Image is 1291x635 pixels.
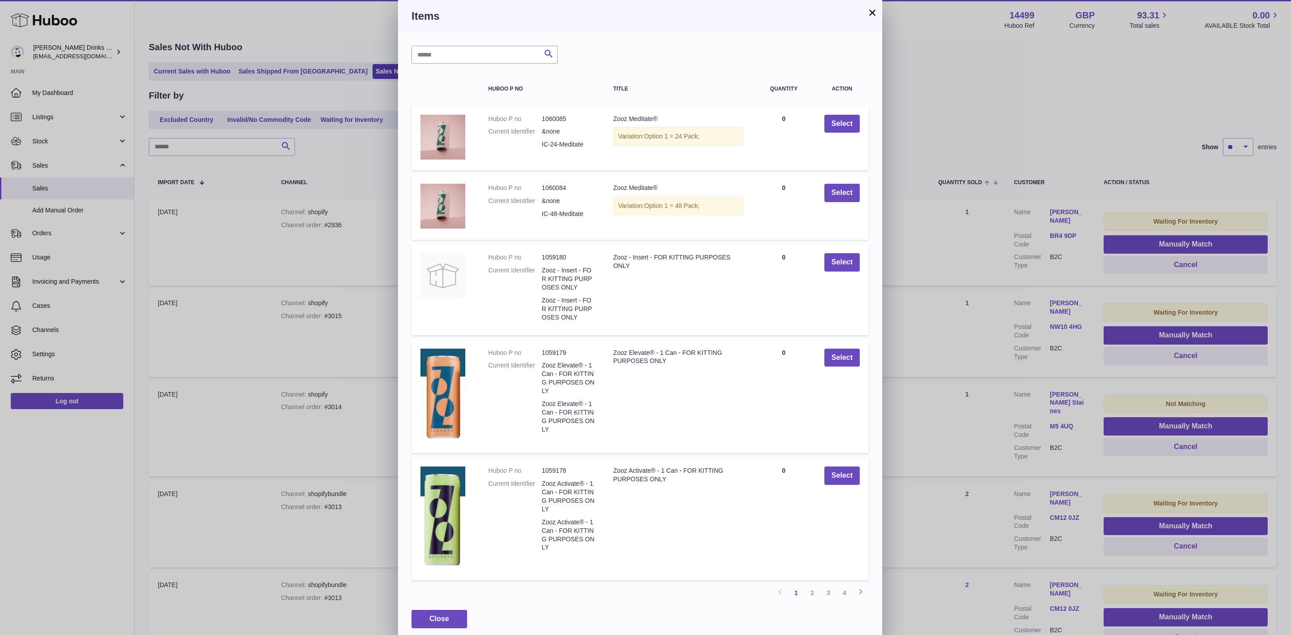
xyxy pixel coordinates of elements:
[804,585,820,601] a: 2
[613,467,743,484] div: Zooz Activate® - 1 Can - FOR KITTING PURPOSES ONLY
[752,175,815,240] td: 0
[613,253,743,270] div: Zooz - Insert - FOR KITTING PURPOSES ONLY
[488,266,542,292] dt: Current Identifier
[644,133,699,140] span: Option 1 = 24 Pack;
[613,349,743,366] div: Zooz Elevate® - 1 Can - FOR KITTING PURPOSES ONLY
[752,106,815,171] td: 0
[542,184,595,192] dd: 1060084
[488,184,542,192] dt: Huboo P no
[488,253,542,262] dt: Huboo P no
[488,349,542,357] dt: Huboo P no
[824,467,860,485] button: Select
[867,7,878,18] button: ×
[488,197,542,205] dt: Current Identifier
[488,127,542,136] dt: Current Identifier
[488,361,542,395] dt: Current Identifier
[613,127,743,146] div: Variation:
[613,115,743,123] div: Zooz Meditate®
[420,349,465,442] img: Zooz Elevate® - 1 Can - FOR KITTING PURPOSES ONLY
[542,127,595,136] dd: &none
[542,349,595,357] dd: 1059179
[613,197,743,215] div: Variation:
[542,140,595,149] dd: IC-24-Meditate
[542,296,595,322] dd: Zooz - Insert - FOR KITTING PURPOSES ONLY
[752,340,815,454] td: 0
[824,349,860,367] button: Select
[820,585,836,601] a: 3
[542,479,595,514] dd: Zooz Activate® - 1 Can - FOR KITTING PURPOSES ONLY
[429,615,449,622] span: Close
[420,253,465,298] img: Zooz - Insert - FOR KITTING PURPOSES ONLY
[542,467,595,475] dd: 1059178
[836,585,853,601] a: 4
[824,115,860,133] button: Select
[644,202,699,209] span: Option 1 = 48 Pack;
[412,9,869,23] h3: Items
[420,115,465,160] img: Zooz Meditate®
[542,361,595,395] dd: Zooz Elevate® - 1 Can - FOR KITTING PURPOSES ONLY
[604,77,752,101] th: Title
[412,610,467,628] button: Close
[420,467,465,569] img: Zooz Activate® - 1 Can - FOR KITTING PURPOSES ONLY
[542,115,595,123] dd: 1060085
[815,77,869,101] th: Action
[752,77,815,101] th: Quantity
[824,253,860,272] button: Select
[420,184,465,229] img: Zooz Meditate®
[788,585,804,601] a: 1
[752,244,815,335] td: 0
[613,184,743,192] div: Zooz Meditate®
[488,479,542,514] dt: Current Identifier
[824,184,860,202] button: Select
[488,467,542,475] dt: Huboo P no
[542,253,595,262] dd: 1059180
[542,210,595,218] dd: IC-48-Meditate
[479,77,604,101] th: Huboo P no
[542,197,595,205] dd: &none
[542,518,595,552] dd: Zooz Activate® - 1 Can - FOR KITTING PURPOSES ONLY
[542,266,595,292] dd: Zooz - Insert - FOR KITTING PURPOSES ONLY
[752,458,815,580] td: 0
[488,115,542,123] dt: Huboo P no
[542,400,595,434] dd: Zooz Elevate® - 1 Can - FOR KITTING PURPOSES ONLY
